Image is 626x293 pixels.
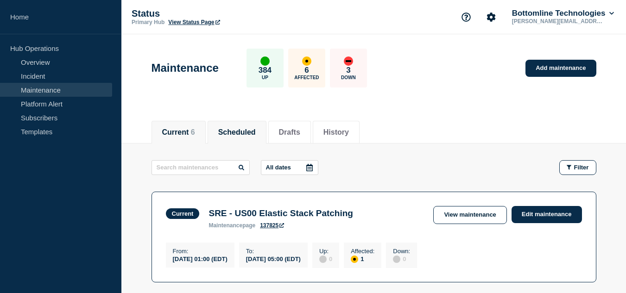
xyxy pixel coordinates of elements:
[512,206,582,223] a: Edit maintenance
[152,62,219,75] h1: Maintenance
[510,18,607,25] p: [PERSON_NAME][EMAIL_ADDRESS][PERSON_NAME][DOMAIN_NAME]
[259,66,272,75] p: 384
[279,128,300,137] button: Drafts
[266,164,291,171] p: All dates
[346,66,350,75] p: 3
[261,160,318,175] button: All dates
[218,128,256,137] button: Scheduled
[209,222,255,229] p: page
[344,56,353,66] div: down
[319,248,332,255] p: Up :
[260,222,284,229] a: 137825
[351,255,374,263] div: 1
[559,160,596,175] button: Filter
[393,255,410,263] div: 0
[323,128,349,137] button: History
[481,7,501,27] button: Account settings
[262,75,268,80] p: Up
[191,128,195,136] span: 6
[246,255,301,262] div: [DATE] 05:00 (EDT)
[168,19,220,25] a: View Status Page
[319,256,327,263] div: disabled
[209,222,242,229] span: maintenance
[152,160,250,175] input: Search maintenances
[260,56,270,66] div: up
[510,9,616,18] button: Bottomline Technologies
[172,210,194,217] div: Current
[246,248,301,255] p: To :
[132,8,317,19] p: Status
[341,75,356,80] p: Down
[302,56,311,66] div: affected
[209,208,353,218] h3: SRE - US00 Elastic Stack Patching
[304,66,309,75] p: 6
[319,255,332,263] div: 0
[433,206,506,224] a: View maintenance
[351,256,358,263] div: affected
[574,164,589,171] span: Filter
[162,128,195,137] button: Current 6
[393,256,400,263] div: disabled
[525,60,596,77] a: Add maintenance
[456,7,476,27] button: Support
[294,75,319,80] p: Affected
[132,19,164,25] p: Primary Hub
[351,248,374,255] p: Affected :
[173,255,228,262] div: [DATE] 01:00 (EDT)
[173,248,228,255] p: From :
[393,248,410,255] p: Down :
